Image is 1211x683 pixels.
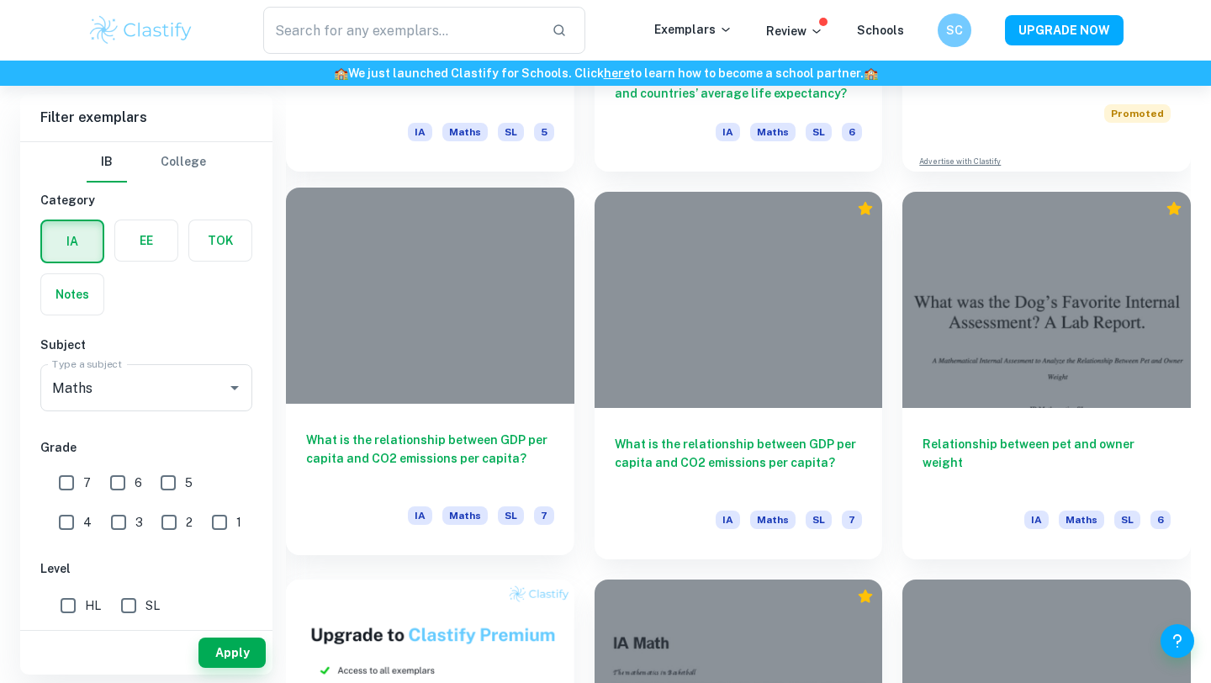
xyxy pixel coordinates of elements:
div: Premium [1166,200,1182,217]
a: Advertise with Clastify [919,156,1001,167]
span: 5 [185,474,193,492]
span: SL [806,511,832,529]
span: SL [1114,511,1140,529]
span: 7 [83,474,91,492]
button: TOK [189,220,251,261]
span: IA [408,123,432,141]
span: 6 [1150,511,1171,529]
span: IA [716,123,740,141]
span: 7 [534,506,554,525]
span: 3 [135,513,143,532]
span: SL [498,506,524,525]
button: IA [42,221,103,262]
p: Review [766,22,823,40]
span: Maths [442,123,488,141]
h6: Category [40,191,252,209]
button: UPGRADE NOW [1005,15,1124,45]
span: SL [498,123,524,141]
p: Exemplars [654,20,732,39]
button: IB [87,142,127,183]
span: 2 [186,513,193,532]
span: Maths [1059,511,1104,529]
span: HL [85,596,101,615]
span: Maths [750,511,796,529]
span: Promoted [1104,104,1171,123]
span: 🏫 [864,66,878,80]
a: What is the relationship between GDP per capita and CO2 emissions per capita?IAMathsSL7 [595,192,883,559]
div: Premium [857,200,874,217]
a: What is the relationship between GDP per capita and CO2 emissions per capita?IAMathsSL7 [286,192,574,559]
h6: Subject [40,336,252,354]
label: Type a subject [52,357,122,371]
button: EE [115,220,177,261]
h6: We just launched Clastify for Schools. Click to learn how to become a school partner. [3,64,1208,82]
span: 6 [842,123,862,141]
span: 7 [842,511,862,529]
button: Notes [41,274,103,315]
h6: What is the relationship between GDP per capita and CO2 emissions per capita? [306,431,554,486]
span: 6 [135,474,142,492]
span: SL [145,596,160,615]
span: IA [1024,511,1049,529]
span: SL [806,123,832,141]
button: Open [223,376,246,400]
button: Help and Feedback [1161,624,1194,658]
a: Schools [857,24,904,37]
h6: SC [945,21,965,40]
span: IA [716,511,740,529]
button: SC [938,13,971,47]
a: Relationship between pet and owner weightIAMathsSL6 [902,192,1191,559]
span: 1 [236,513,241,532]
div: Filter type choice [87,142,206,183]
a: here [604,66,630,80]
button: Apply [198,638,266,668]
img: Clastify logo [87,13,194,47]
h6: Filter exemplars [20,94,272,141]
h6: Level [40,559,252,578]
span: 5 [534,123,554,141]
span: Maths [750,123,796,141]
button: College [161,142,206,183]
div: Premium [857,588,874,605]
h6: Relationship between pet and owner weight [923,435,1171,490]
span: 🏫 [334,66,348,80]
span: IA [408,506,432,525]
input: Search for any exemplars... [263,7,538,54]
span: Maths [442,506,488,525]
span: 4 [83,513,92,532]
h6: Grade [40,438,252,457]
h6: What is the relationship between GDP per capita and CO2 emissions per capita? [615,435,863,490]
